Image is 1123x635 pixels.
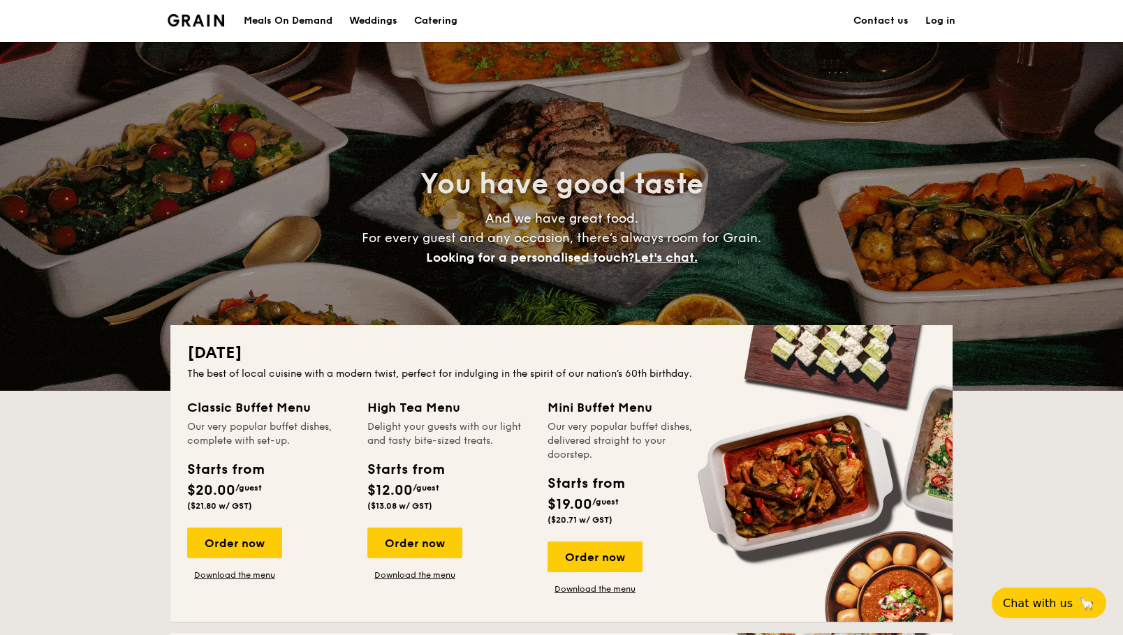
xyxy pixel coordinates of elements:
[367,459,443,480] div: Starts from
[548,541,643,572] div: Order now
[592,497,619,507] span: /guest
[187,342,936,364] h2: [DATE]
[168,14,224,27] a: Logotype
[187,420,351,448] div: Our very popular buffet dishes, complete with set-up.
[634,250,698,265] span: Let's chat.
[367,569,462,581] a: Download the menu
[548,420,711,462] div: Our very popular buffet dishes, delivered straight to your doorstep.
[413,483,439,493] span: /guest
[1003,597,1073,610] span: Chat with us
[367,501,432,511] span: ($13.08 w/ GST)
[426,250,634,265] span: Looking for a personalised touch?
[187,459,263,480] div: Starts from
[187,398,351,417] div: Classic Buffet Menu
[548,515,612,525] span: ($20.71 w/ GST)
[168,14,224,27] img: Grain
[362,211,761,265] span: And we have great food. For every guest and any occasion, there’s always room for Grain.
[187,367,936,381] div: The best of local cuisine with a modern twist, perfect for indulging in the spirit of our nation’...
[548,583,643,595] a: Download the menu
[420,167,703,201] span: You have good taste
[235,483,262,493] span: /guest
[187,528,282,558] div: Order now
[548,496,592,513] span: $19.00
[187,482,235,499] span: $20.00
[367,420,531,448] div: Delight your guests with our light and tasty bite-sized treats.
[992,588,1106,618] button: Chat with us🦙
[1078,595,1095,611] span: 🦙
[367,482,413,499] span: $12.00
[187,501,252,511] span: ($21.80 w/ GST)
[187,569,282,581] a: Download the menu
[367,528,462,558] div: Order now
[548,473,624,494] div: Starts from
[548,398,711,417] div: Mini Buffet Menu
[367,398,531,417] div: High Tea Menu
